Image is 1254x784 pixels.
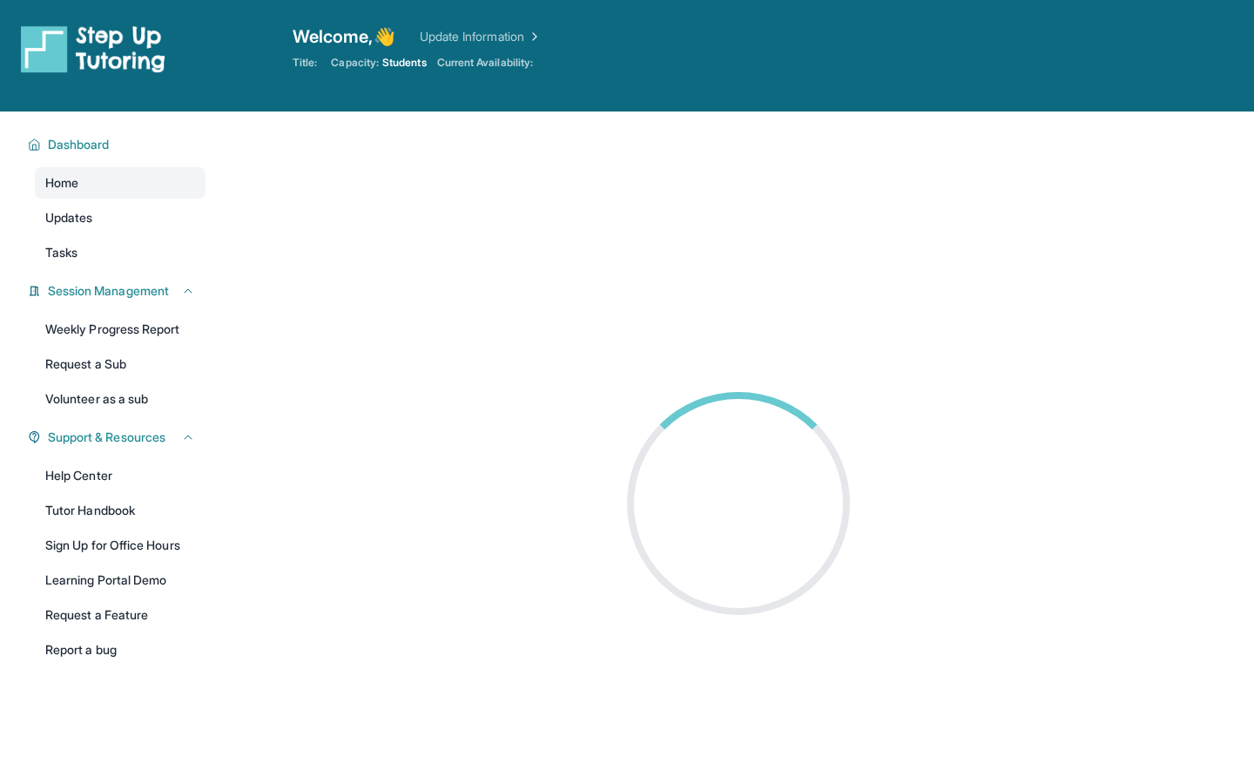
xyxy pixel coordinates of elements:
a: Weekly Progress Report [35,314,206,345]
span: Dashboard [48,136,110,153]
a: Report a bug [35,634,206,666]
span: Session Management [48,282,169,300]
a: Tasks [35,237,206,268]
a: Request a Sub [35,348,206,380]
a: Updates [35,202,206,233]
span: Capacity: [331,56,379,70]
span: Tasks [45,244,78,261]
button: Support & Resources [41,429,195,446]
span: Updates [45,209,93,226]
a: Sign Up for Office Hours [35,530,206,561]
button: Dashboard [41,136,195,153]
span: Support & Resources [48,429,165,446]
img: Chevron Right [524,28,542,45]
a: Tutor Handbook [35,495,206,526]
span: Students [382,56,427,70]
a: Update Information [420,28,542,45]
a: Help Center [35,460,206,491]
span: Current Availability: [437,56,533,70]
img: logo [21,24,165,73]
a: Request a Feature [35,599,206,631]
a: Volunteer as a sub [35,383,206,415]
button: Session Management [41,282,195,300]
span: Title: [293,56,317,70]
span: Welcome, 👋 [293,24,395,49]
span: Home [45,174,78,192]
a: Learning Portal Demo [35,564,206,596]
a: Home [35,167,206,199]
